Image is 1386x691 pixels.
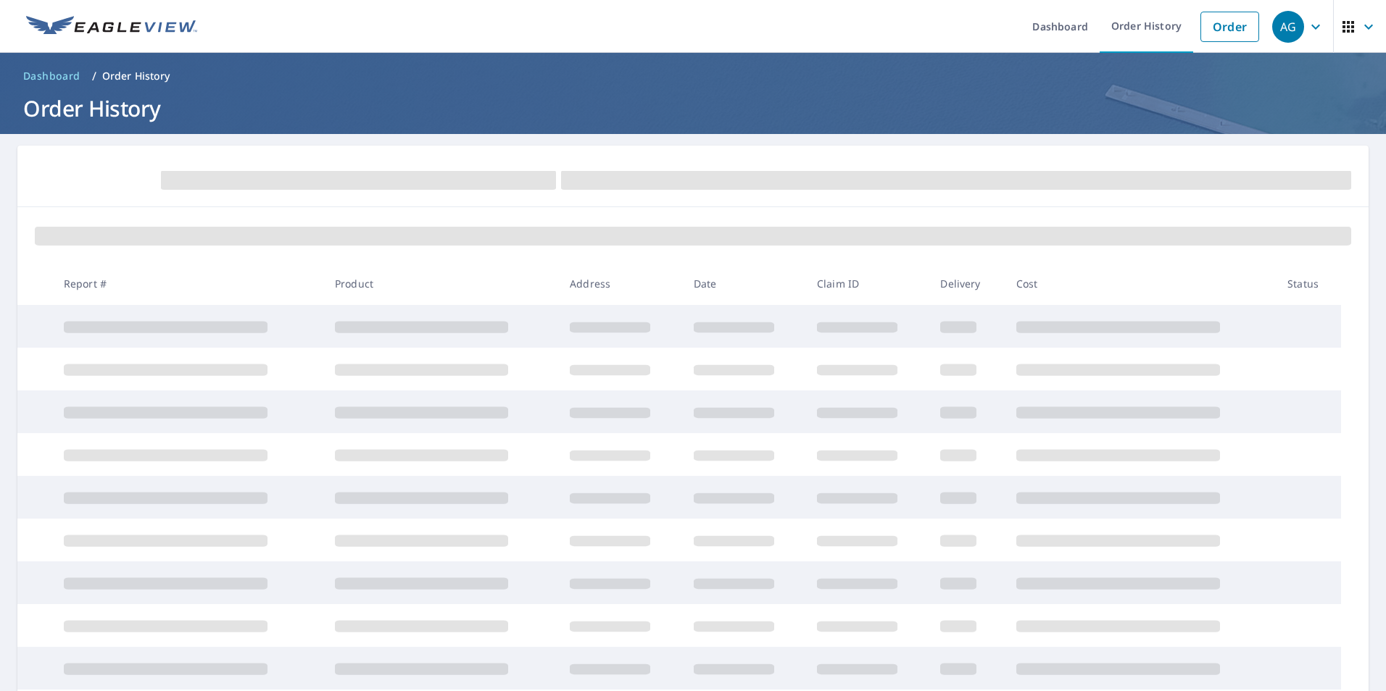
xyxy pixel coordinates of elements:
[1005,262,1276,305] th: Cost
[17,64,86,88] a: Dashboard
[558,262,681,305] th: Address
[102,69,170,83] p: Order History
[1200,12,1259,42] a: Order
[17,93,1369,123] h1: Order History
[92,67,96,85] li: /
[17,64,1369,88] nav: breadcrumb
[805,262,929,305] th: Claim ID
[323,262,558,305] th: Product
[52,262,323,305] th: Report #
[929,262,1004,305] th: Delivery
[26,16,197,38] img: EV Logo
[23,69,80,83] span: Dashboard
[1272,11,1304,43] div: AG
[1276,262,1341,305] th: Status
[682,262,805,305] th: Date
